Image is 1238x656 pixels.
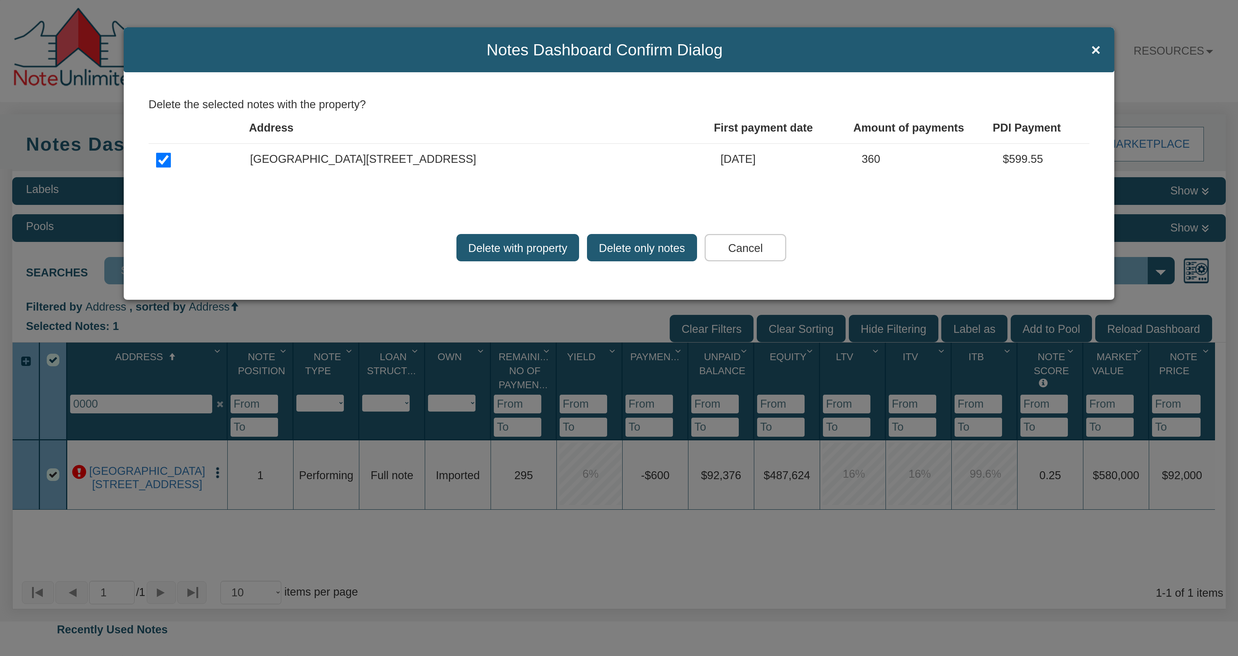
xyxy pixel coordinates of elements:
div: Delete the selected notes with the property? [149,97,1089,113]
th: Address [242,113,706,144]
th: Amount of payments [846,113,986,144]
td: [GEOGRAPHIC_DATA][STREET_ADDRESS] [243,144,713,179]
td: 360 [854,144,995,179]
th: First payment date [706,113,846,144]
span: Notes Dashboard Confirm Dialog [137,41,1072,59]
td: [DATE] [713,144,854,179]
input: Delete only notes [587,234,697,261]
th: PDI Payment [985,113,1078,144]
input: Delete with property [456,234,579,261]
input: Cancel [705,234,786,261]
td: $599.55 [995,144,1089,179]
span: × [1091,41,1101,59]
